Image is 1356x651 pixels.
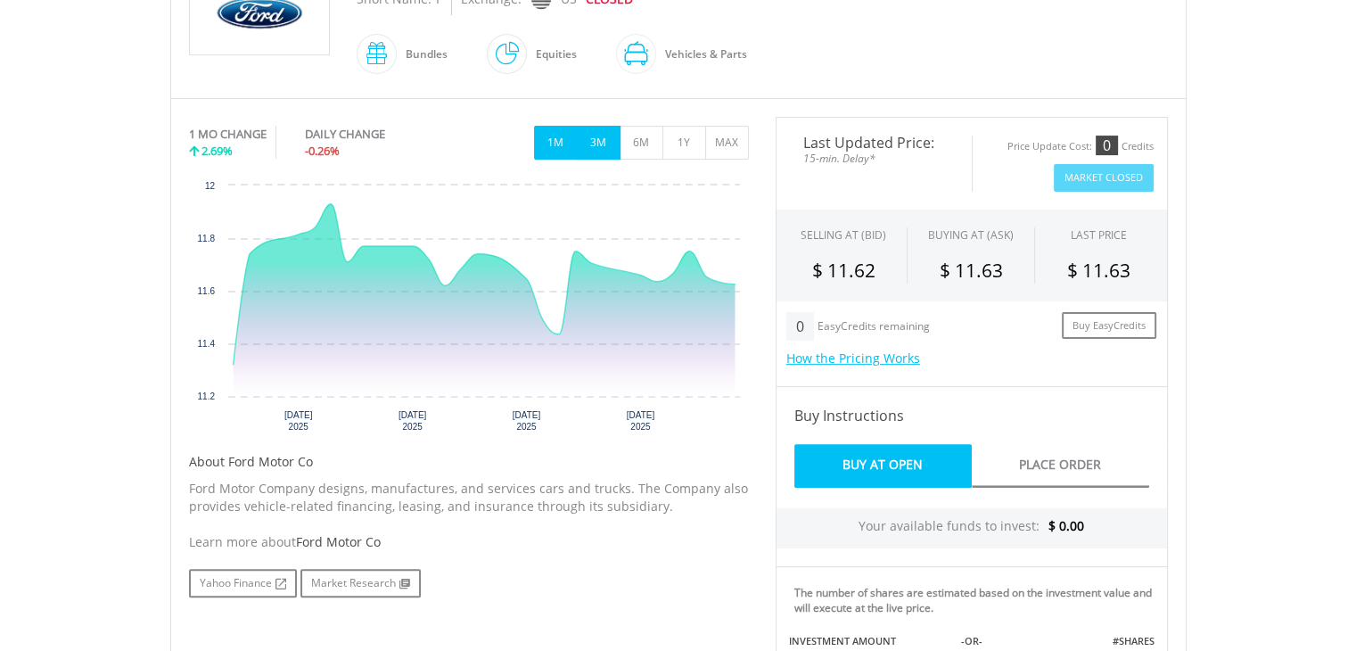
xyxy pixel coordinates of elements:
[305,126,445,143] div: DAILY CHANGE
[1071,227,1127,243] div: LAST PRICE
[189,480,749,515] p: Ford Motor Company designs, manufactures, and services cars and trucks. The Company also provides...
[786,312,814,341] div: 0
[197,234,215,243] text: 11.8
[786,350,920,367] a: How the Pricing Works
[790,136,958,150] span: Last Updated Price:
[197,286,215,296] text: 11.6
[794,405,1149,426] h4: Buy Instructions
[705,126,749,160] button: MAX
[928,227,1014,243] span: BUYING AT (ASK)
[189,126,267,143] div: 1 MO CHANGE
[1122,140,1154,153] div: Credits
[812,258,875,283] span: $ 11.62
[305,143,340,159] span: -0.26%
[1054,164,1154,192] button: Market Closed
[201,143,233,159] span: 2.69%
[1067,258,1130,283] span: $ 11.63
[577,126,620,160] button: 3M
[1048,517,1084,534] span: $ 0.00
[189,533,749,551] div: Learn more about
[818,320,930,335] div: EasyCredits remaining
[189,177,749,444] svg: Interactive chart
[296,533,381,550] span: Ford Motor Co
[794,585,1160,615] div: The number of shares are estimated based on the investment value and will execute at the live price.
[189,453,749,471] h5: About Ford Motor Co
[397,33,448,76] div: Bundles
[204,181,215,191] text: 12
[662,126,706,160] button: 1Y
[300,569,421,597] a: Market Research
[284,410,312,432] text: [DATE] 2025
[1062,312,1156,340] a: Buy EasyCredits
[527,33,577,76] div: Equities
[189,569,297,597] a: Yahoo Finance
[972,444,1149,488] a: Place Order
[1112,634,1154,648] label: #SHARES
[960,634,982,648] label: -OR-
[801,227,886,243] div: SELLING AT (BID)
[777,508,1167,548] div: Your available funds to invest:
[790,150,958,167] span: 15-min. Delay*
[189,177,749,444] div: Chart. Highcharts interactive chart.
[794,444,972,488] a: Buy At Open
[534,126,578,160] button: 1M
[1096,136,1118,155] div: 0
[512,410,540,432] text: [DATE] 2025
[620,126,663,160] button: 6M
[939,258,1002,283] span: $ 11.63
[197,391,215,401] text: 11.2
[1007,140,1092,153] div: Price Update Cost:
[789,634,896,648] label: INVESTMENT AMOUNT
[656,33,747,76] div: Vehicles & Parts
[626,410,654,432] text: [DATE] 2025
[398,410,426,432] text: [DATE] 2025
[197,339,215,349] text: 11.4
